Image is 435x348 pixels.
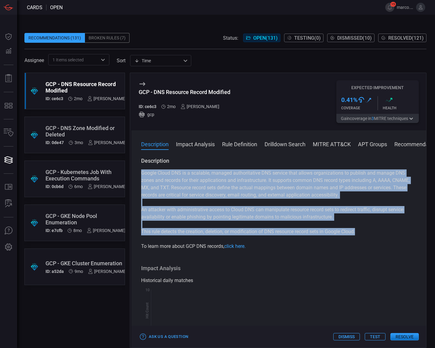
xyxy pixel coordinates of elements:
div: [PERSON_NAME] [87,228,126,233]
button: Reports [1,71,16,86]
span: 1 Items selected [53,57,84,63]
button: Detections [1,44,16,59]
button: Preferences [1,240,16,255]
div: Coverage [341,106,378,110]
div: Health [383,106,419,110]
text: 10 [145,288,150,292]
h5: ID: e7cfb [46,228,63,233]
div: GCP - DNS Zone Modified or Deleted [46,125,127,138]
div: gcp [139,111,230,118]
button: Resolve [390,333,419,340]
div: [PERSON_NAME] [181,104,219,109]
button: Open [99,56,107,64]
button: Test [365,333,386,340]
div: Time [134,58,181,64]
button: Resolved(121) [378,34,426,42]
span: Open ( 131 ) [253,35,278,41]
button: Dismissed(10) [327,34,375,42]
button: Rule Catalog [1,180,16,194]
button: MITRE - Detection Posture [1,98,16,113]
div: GCP - GKE Node Pool Enumeration [46,213,126,226]
h5: ID: 0cb6d [46,184,64,189]
span: Jun 09, 2025 5:41 AM [75,140,83,145]
div: [PERSON_NAME] [87,96,126,101]
p: Google Cloud DNS is a scalable, managed authoritative DNS service that allows organizations to pu... [141,169,416,199]
div: Recommendations (131) [24,33,85,43]
span: Jun 25, 2025 6:18 AM [74,96,82,101]
div: [PERSON_NAME] [88,269,127,274]
button: Dashboard [1,29,16,44]
label: sort [117,58,126,63]
span: open [50,5,63,10]
div: [PERSON_NAME] [88,184,126,189]
p: This rule detects the creation, deletion, or modification of DNS resource record sets in Google C... [141,228,416,235]
div: GCP - GKE Cluster Enumeration [46,260,127,266]
span: Dec 11, 2024 6:22 AM [75,269,83,274]
button: Inventory [1,125,16,140]
span: Status: [223,35,238,41]
span: Resolved ( 121 ) [388,35,424,41]
button: Description [141,140,169,147]
span: Jun 25, 2025 6:18 AM [167,104,176,109]
button: Ask Us A Question [1,223,16,238]
h5: Expected Improvement [336,85,419,90]
button: Testing(0) [284,34,324,42]
span: marco.[PERSON_NAME] [397,5,414,10]
p: An attacker with administrative access to Cloud DNS can manipulate resource record sets to redire... [141,206,416,221]
button: Gaincoverage in3MITRE techniques [336,114,419,123]
button: Rule Definition [222,140,257,147]
button: Impact Analysis [176,140,215,147]
button: Ask Us a Question [139,332,190,342]
span: Assignee [24,57,44,63]
span: 15 [390,2,396,7]
h5: ID: ce6c3 [46,96,63,101]
div: GCP - DNS Resource Record Modified [46,81,126,94]
span: Testing ( 0 ) [294,35,321,41]
div: Historical daily matches [141,277,416,284]
button: Open(131) [243,34,280,42]
span: Mar 11, 2025 5:37 AM [74,184,83,189]
h3: Description [141,157,416,165]
span: Dec 25, 2024 6:03 AM [73,228,82,233]
button: ALERT ANALYSIS [1,196,16,211]
button: Drilldown Search [265,140,305,147]
button: APT Groups [358,140,387,147]
p: To learn more about GCP DNS records, [141,243,416,250]
h5: ID: a52da [46,269,64,274]
span: 3 [371,116,374,121]
a: click here. [224,243,246,249]
h5: ID: ce6c3 [139,104,156,109]
div: Broken Rules (7) [85,33,130,43]
div: GCP - Kubernetes Job With Execution Commands [46,169,126,182]
div: GCP - DNS Resource Record Modified [139,89,230,95]
text: Hit Count [145,303,149,318]
button: 15 [385,3,394,12]
div: [PERSON_NAME] [88,140,127,145]
button: Cards [1,153,16,167]
h3: 0.41 % [341,96,358,103]
button: Dismiss [333,333,360,340]
button: MITRE ATT&CK [313,140,351,147]
span: Cards [27,5,42,10]
h5: ID: 0de47 [46,140,64,145]
h3: Impact Analysis [141,265,416,272]
span: Dismissed ( 10 ) [337,35,372,41]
